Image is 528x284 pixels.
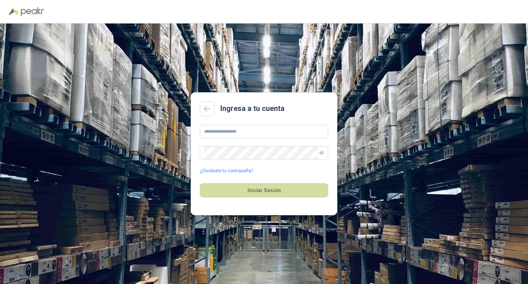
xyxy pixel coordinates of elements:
[220,103,285,114] h2: Ingresa a tu cuenta
[21,7,44,16] img: Peakr
[200,168,253,175] a: ¿Olvidaste tu contraseña?
[319,151,324,155] span: eye-invisible
[200,183,328,197] button: Iniciar Sesión
[9,8,19,15] img: Logo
